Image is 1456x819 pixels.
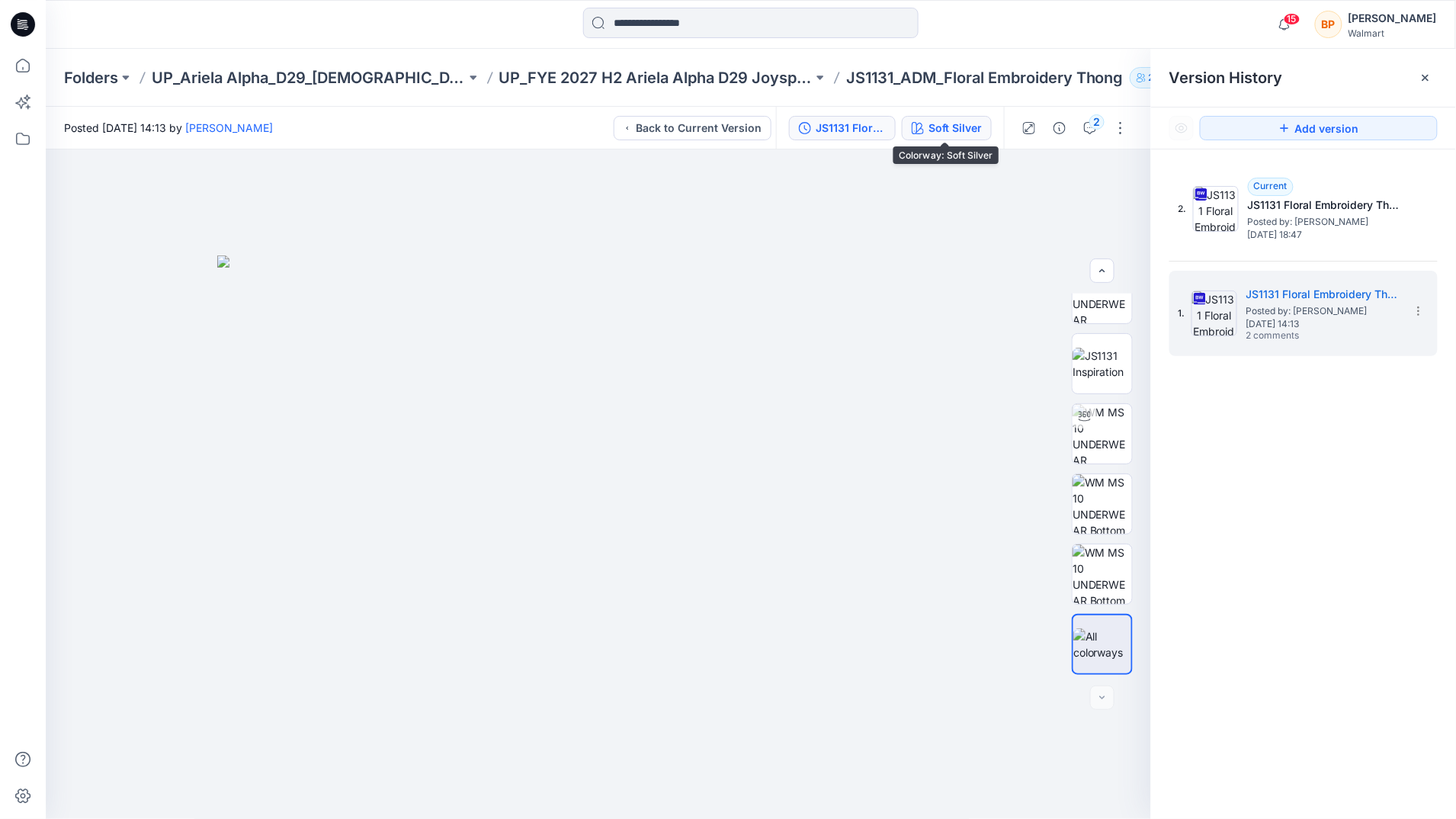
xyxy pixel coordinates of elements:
[1073,404,1132,464] img: WM MS 10 UNDERWEAR Turntable with Avatar
[64,120,273,136] span: Posted [DATE] 14:13 by
[1246,319,1399,329] span: [DATE] 14:13
[1130,67,1179,88] button: 24
[1149,69,1160,86] p: 24
[1179,307,1185,320] span: 1.
[789,116,896,140] button: JS1131 Floral Embroidery Thong 1st Colorway
[1248,230,1400,240] span: [DATE] 18:47
[185,121,273,134] a: [PERSON_NAME]
[1254,180,1288,191] span: Current
[1073,628,1131,660] img: All colorways
[1169,69,1283,87] span: Version History
[64,67,118,88] a: Folders
[1179,202,1187,216] span: 2.
[1073,544,1132,604] img: WM MS 10 UNDERWEAR Bottom Back wo Avatar
[1073,474,1132,534] img: WM MS 10 UNDERWEAR Bottom Front wo Avatar
[1284,13,1300,25] span: 15
[1349,9,1437,27] div: [PERSON_NAME]
[1248,196,1400,214] h5: JS1131 Floral Embroidery Thong 1st Colorway
[816,120,886,136] div: JS1131 Floral Embroidery Thong 1st Colorway
[1315,11,1342,38] div: BP
[1089,114,1105,130] div: 2
[1248,214,1400,230] span: Posted by: Brianna Pinheiro
[1246,304,1399,319] span: Posted by: Brianna Pinheiro
[1073,264,1132,323] img: WM MS 10 UNDERWEAR Colorway wo Avatar
[152,67,466,88] a: UP_Ariela Alpha_D29_[DEMOGRAPHIC_DATA] Intimates - Joyspun
[1246,330,1353,342] span: 2 comments
[614,116,771,140] button: Back to Current Version
[1200,116,1438,140] button: Add version
[1191,291,1237,336] img: JS1131 Floral Embroidery Thong 1st Colorway
[1073,348,1132,380] img: JS1131 Inspiration
[1419,72,1432,84] button: Close
[1349,27,1437,39] div: Walmart
[1169,116,1194,140] button: Show Hidden Versions
[499,67,813,88] a: UP_FYE 2027 H2 Ariela Alpha D29 Joyspun Panties
[1193,186,1239,232] img: JS1131 Floral Embroidery Thong 1st Colorway
[1078,116,1102,140] button: 2
[928,120,982,136] div: Soft Silver
[846,67,1124,88] p: JS1131_ADM_Floral Embroidery Thong
[902,116,992,140] button: Soft Silver
[1047,116,1072,140] button: Details
[217,255,980,819] img: eyJhbGciOiJIUzI1NiIsImtpZCI6IjAiLCJzbHQiOiJzZXMiLCJ0eXAiOiJKV1QifQ.eyJkYXRhIjp7InR5cGUiOiJzdG9yYW...
[1246,285,1399,304] h5: JS1131 Floral Embroidery Thong 1st Colorway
